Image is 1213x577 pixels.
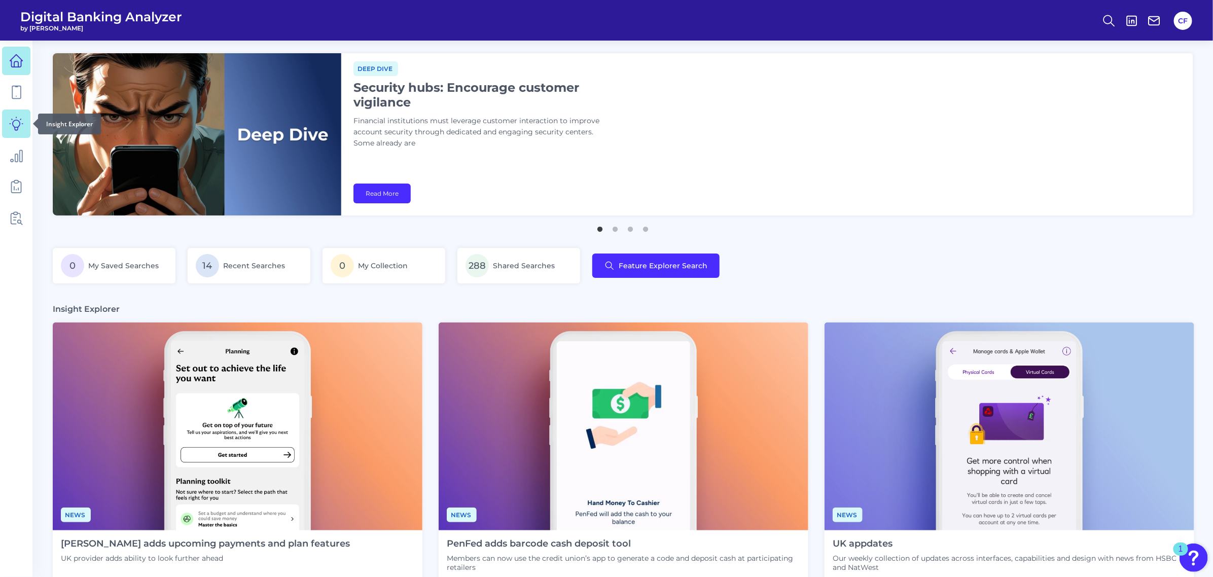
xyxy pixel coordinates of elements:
a: 0My Saved Searches [53,248,175,283]
button: 2 [610,222,620,232]
h4: UK appdates [833,538,1186,550]
div: 1 [1179,549,1183,562]
span: 0 [61,254,84,277]
span: Shared Searches [493,261,555,270]
button: 1 [595,222,605,232]
a: 0My Collection [323,248,445,283]
a: Read More [353,184,411,203]
span: Deep dive [353,61,398,76]
h1: Security hubs: Encourage customer vigilance [353,80,607,110]
span: My Saved Searches [88,261,159,270]
span: by [PERSON_NAME] [20,24,182,32]
img: Appdates - Phone (9).png [825,322,1194,530]
a: Deep dive [353,63,398,73]
p: Financial institutions must leverage customer interaction to improve account security through ded... [353,116,607,149]
p: Our weekly collection of updates across interfaces, capabilities and design with news from HSBC a... [833,554,1186,572]
span: Feature Explorer Search [619,262,707,270]
span: 14 [196,254,219,277]
span: 288 [466,254,489,277]
span: 0 [331,254,354,277]
img: News - Phone (4).png [53,322,422,530]
button: Open Resource Center, 1 new notification [1180,544,1208,572]
p: Members can now use the credit union’s app to generate a code and deposit cash at participating r... [447,554,800,572]
a: News [61,510,91,519]
a: 14Recent Searches [188,248,310,283]
button: Feature Explorer Search [592,254,720,278]
span: My Collection [358,261,408,270]
button: 4 [640,222,651,232]
button: 3 [625,222,635,232]
h4: PenFed adds barcode cash deposit tool [447,538,800,550]
h4: [PERSON_NAME] adds upcoming payments and plan features [61,538,350,550]
span: News [447,508,477,522]
h3: Insight Explorer [53,304,120,314]
a: News [833,510,863,519]
p: UK provider adds ability to look further ahead [61,554,350,563]
div: Insight Explorer [38,114,101,134]
button: CF [1174,12,1192,30]
span: News [61,508,91,522]
img: News - Phone.png [439,322,808,530]
a: News [447,510,477,519]
span: News [833,508,863,522]
span: Recent Searches [223,261,285,270]
a: 288Shared Searches [457,248,580,283]
span: Digital Banking Analyzer [20,9,182,24]
img: bannerImg [53,53,341,215]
